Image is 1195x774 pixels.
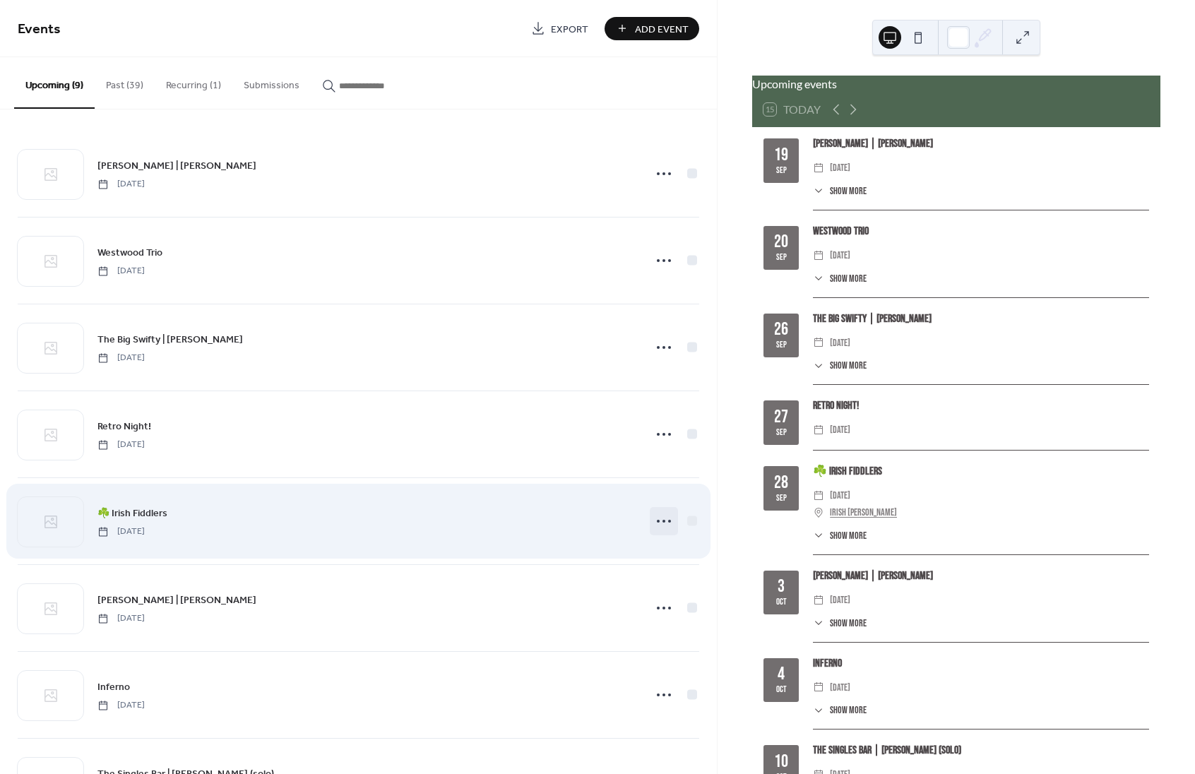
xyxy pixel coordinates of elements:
[813,184,824,198] div: ​
[813,184,867,198] button: ​Show more
[18,16,61,43] span: Events
[813,136,1149,153] div: [PERSON_NAME] | [PERSON_NAME]
[813,463,1149,480] div: ☘️ Irish Fiddlers
[830,679,850,696] span: [DATE]
[551,22,588,37] span: Export
[97,244,162,261] a: Westwood Trio
[813,655,1149,672] div: Inferno
[830,358,867,373] span: Show more
[95,57,155,107] button: Past (39)
[776,254,787,263] div: Sep
[813,679,824,696] div: ​
[14,57,95,109] button: Upcoming (9)
[521,17,599,40] a: Export
[776,167,787,176] div: Sep
[813,358,867,373] button: ​Show more
[774,474,788,492] div: 28
[97,352,145,364] span: [DATE]
[97,680,130,695] span: Inferno
[813,247,824,264] div: ​
[813,616,824,631] div: ​
[813,528,824,543] div: ​
[830,616,867,631] span: Show more
[778,665,785,683] div: 4
[830,703,867,718] span: Show more
[830,487,850,504] span: [DATE]
[813,703,867,718] button: ​Show more
[97,331,243,347] a: The Big Swifty | [PERSON_NAME]
[97,419,151,434] span: Retro Night!
[830,422,850,439] span: [DATE]
[830,592,850,609] span: [DATE]
[232,57,311,107] button: Submissions
[774,146,788,164] div: 19
[813,504,824,521] div: ​
[813,703,824,718] div: ​
[830,335,850,352] span: [DATE]
[813,335,824,352] div: ​
[813,592,824,609] div: ​
[97,246,162,261] span: Westwood Trio
[774,321,788,338] div: 26
[97,178,145,191] span: [DATE]
[97,699,145,712] span: [DATE]
[97,525,145,538] span: [DATE]
[830,184,867,198] span: Show more
[774,753,788,770] div: 10
[97,505,167,521] a: ☘️ Irish Fiddlers
[778,578,785,595] div: 3
[97,593,256,608] span: [PERSON_NAME] | [PERSON_NAME]
[830,247,850,264] span: [DATE]
[830,271,867,286] span: Show more
[97,506,167,521] span: ☘️ Irish Fiddlers
[830,504,897,521] a: Irish [PERSON_NAME]
[813,160,824,177] div: ​
[813,271,867,286] button: ​Show more
[776,494,787,504] div: Sep
[774,233,788,251] div: 20
[155,57,232,107] button: Recurring (1)
[97,418,151,434] a: Retro Night!
[813,398,1149,415] div: Retro Night!
[813,223,1149,240] div: Westwood Trio
[813,358,824,373] div: ​
[97,157,256,174] a: [PERSON_NAME] | [PERSON_NAME]
[813,528,867,543] button: ​Show more
[97,612,145,625] span: [DATE]
[813,487,824,504] div: ​
[813,311,1149,328] div: The Big Swifty | [PERSON_NAME]
[813,271,824,286] div: ​
[830,528,867,543] span: Show more
[776,341,787,350] div: Sep
[776,686,787,695] div: Oct
[813,616,867,631] button: ​Show more
[97,679,130,695] a: Inferno
[97,439,145,451] span: [DATE]
[774,408,788,426] div: 27
[813,742,1149,759] div: The Singles Bar | [PERSON_NAME] (solo)
[830,160,850,177] span: [DATE]
[97,265,145,278] span: [DATE]
[97,592,256,608] a: [PERSON_NAME] | [PERSON_NAME]
[776,598,787,607] div: Oct
[813,568,1149,585] div: [PERSON_NAME] | [PERSON_NAME]
[97,159,256,174] span: [PERSON_NAME] | [PERSON_NAME]
[97,333,243,347] span: The Big Swifty | [PERSON_NAME]
[813,422,824,439] div: ​
[752,76,1160,93] div: Upcoming events
[635,22,689,37] span: Add Event
[605,17,699,40] button: Add Event
[776,429,787,438] div: Sep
